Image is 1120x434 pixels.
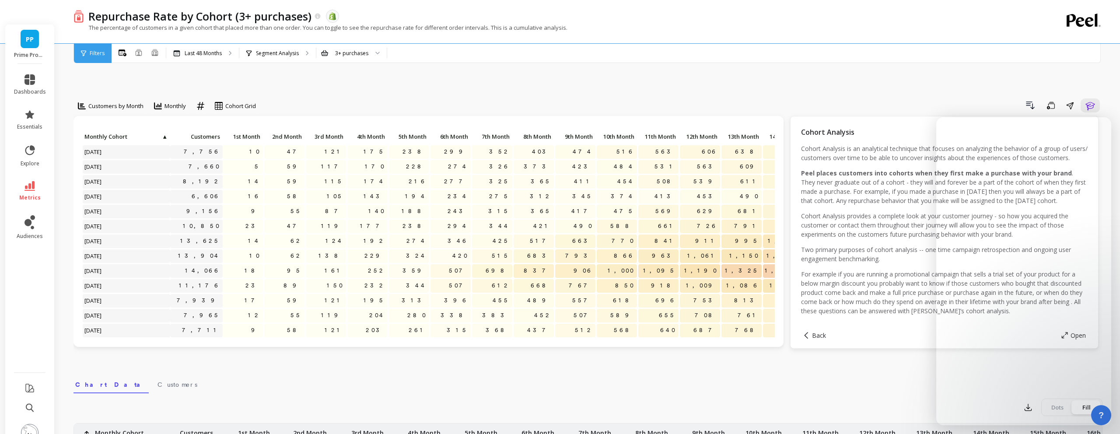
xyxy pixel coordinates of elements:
span: 668 [529,279,554,292]
a: 7,660 [187,160,223,173]
p: Peels cohort analysis allows you to look at the behaviors of your customers over time - broken do... [801,322,1088,349]
div: Toggle SortBy [388,130,430,144]
span: 325 [487,175,512,188]
span: 768 [733,324,762,337]
span: 216 [407,175,429,188]
span: 417 [570,205,595,218]
span: 238 [401,145,429,158]
span: 568 [612,324,637,337]
span: 313 [400,294,429,307]
span: 770 [610,234,637,248]
strong: Peel places customers into cohorts when they first make a purchase with your brand [801,169,1072,177]
span: 640 [658,324,679,337]
span: 14th Month [765,133,801,140]
span: 55 [289,205,304,218]
span: 374 [609,190,637,203]
span: 609 [738,160,762,173]
span: 563 [654,145,679,158]
span: 1,150 [728,249,762,262]
span: 1,000 [606,264,637,277]
span: [DATE] [83,294,104,307]
img: header icon [73,10,84,23]
div: Toggle SortBy [430,130,472,144]
p: 1st Month [223,130,263,143]
span: ▲ [161,133,168,140]
span: 681 [736,205,762,218]
span: 4th Month [349,133,385,140]
span: 192 [362,234,388,248]
span: 696 [654,294,679,307]
span: 7th Month [474,133,510,140]
span: 850 [613,279,637,292]
span: 1,190 [682,264,720,277]
span: 203 [364,324,388,337]
span: 489 [525,294,554,307]
span: 655 [657,309,679,322]
span: 243 [446,205,471,218]
span: 58 [285,324,304,337]
a: 7,756 [182,145,223,158]
span: PP [26,34,34,44]
p: 2nd Month [264,130,304,143]
p: For example if you are running a promotional campaign that sells a trial set of your product for ... [801,269,1088,315]
span: 229 [363,249,388,262]
div: Toggle SortBy [170,130,211,144]
span: Cohort Analysis [801,127,854,137]
span: 2nd Month [266,133,302,140]
span: 531 [653,160,679,173]
span: 708 [693,309,720,322]
span: 413 [653,190,679,203]
span: 344 [487,220,512,233]
span: 188 [400,205,429,218]
span: 13th Month [723,133,759,140]
span: 508 [655,175,679,188]
span: 9th Month [557,133,593,140]
span: [DATE] [83,175,104,188]
span: 177 [358,220,388,233]
span: 12 [246,309,263,322]
span: 326 [487,160,512,173]
span: 793 [563,249,595,262]
iframe: Intercom live chat [936,117,1111,425]
span: 837 [522,264,554,277]
span: 629 [695,205,720,218]
span: 10 [248,145,263,158]
span: 62 [289,234,304,248]
span: 17 [243,294,263,307]
span: 1,009 [684,279,720,292]
span: 252 [366,264,388,277]
span: explore [21,160,39,167]
span: 687 [692,324,720,337]
span: Back [812,331,826,339]
button: Back [803,331,826,339]
a: 7,711 [180,324,223,337]
p: 4th Month [347,130,388,143]
p: Cohort Analysis is an analytical technique that focuses on analyzing the behavior of a group of u... [801,144,1088,162]
div: Toggle SortBy [513,130,555,144]
span: 117 [319,160,346,173]
span: 59 [285,294,304,307]
span: [DATE] [83,160,104,173]
a: 7,939 [175,294,223,307]
span: 517 [528,234,554,248]
span: [DATE] [83,190,104,203]
p: 11th Month [638,130,679,143]
span: [DATE] [83,220,104,233]
p: Last 48 Months [185,50,222,57]
span: Monthly [164,102,186,110]
div: 3+ purchases [335,49,368,57]
span: [DATE] [83,145,104,158]
span: 16 [246,190,263,203]
span: 963 [650,249,679,262]
span: Customers by Month [88,102,143,110]
span: 3rd Month [308,133,343,140]
span: 10th Month [598,133,634,140]
span: Filters [90,50,105,57]
img: api.shopify.svg [329,12,336,20]
span: 275 [487,190,512,203]
span: Chart Data [75,380,147,389]
nav: Tabs [73,373,1102,393]
span: Cohort Grid [225,102,256,110]
span: 454 [616,175,637,188]
span: 232 [363,279,388,292]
